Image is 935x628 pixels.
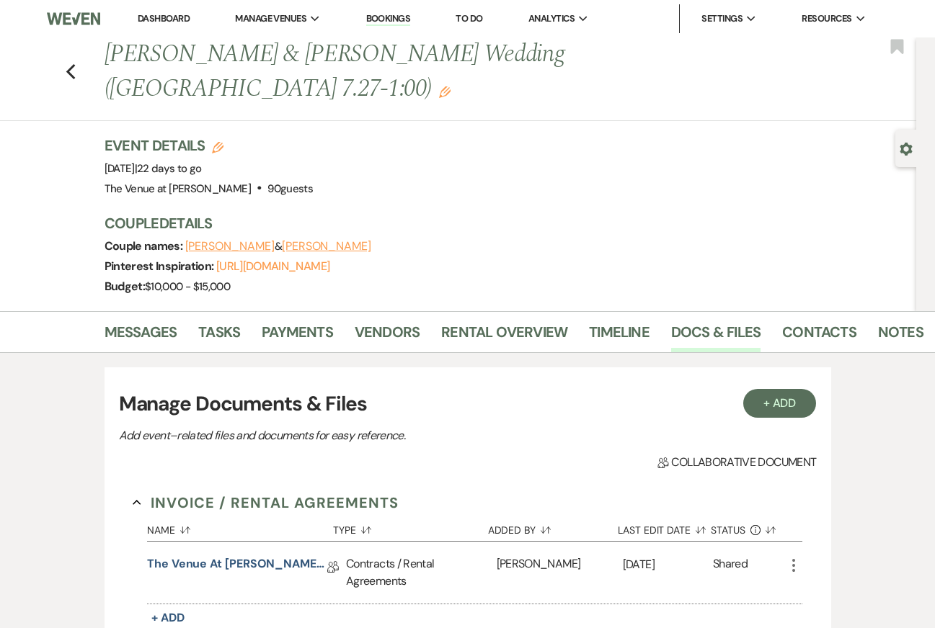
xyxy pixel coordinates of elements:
[623,555,713,574] p: [DATE]
[456,12,482,24] a: To Do
[47,4,100,34] img: Weven Logo
[133,492,399,513] button: Invoice / Rental Agreements
[802,12,851,26] span: Resources
[105,320,177,352] a: Messages
[138,12,190,24] a: Dashboard
[151,610,185,625] span: + Add
[439,85,451,98] button: Edit
[105,213,903,233] h3: Couple Details
[618,513,711,541] button: Last Edit Date
[198,320,240,352] a: Tasks
[119,389,817,419] h3: Manage Documents & Files
[711,513,785,541] button: Status
[346,542,497,604] div: Contracts / Rental Agreements
[105,181,251,196] span: The Venue at [PERSON_NAME]
[105,161,202,176] span: [DATE]
[185,239,371,254] span: &
[366,12,411,26] a: Bookings
[497,542,623,604] div: [PERSON_NAME]
[589,320,650,352] a: Timeline
[713,555,748,590] div: Shared
[441,320,567,352] a: Rental Overview
[701,12,743,26] span: Settings
[147,513,333,541] button: Name
[147,555,327,578] a: The Venue at [PERSON_NAME] Wedding Contract-([DATE] [PERSON_NAME])
[878,320,923,352] a: Notes
[282,241,371,252] button: [PERSON_NAME]
[900,141,913,155] button: Open lead details
[105,135,314,156] h3: Event Details
[528,12,575,26] span: Analytics
[267,181,313,196] span: 90 guests
[119,426,624,445] p: Add event–related files and documents for easy reference.
[657,454,816,471] span: Collaborative document
[216,259,329,274] a: [URL][DOMAIN_NAME]
[147,608,189,628] button: + Add
[105,279,146,294] span: Budget:
[137,161,202,176] span: 22 days to go
[355,320,420,352] a: Vendors
[105,238,185,254] span: Couple names:
[743,389,817,418] button: + Add
[105,259,216,274] span: Pinterest Inspiration:
[333,513,488,541] button: Type
[105,37,749,106] h1: [PERSON_NAME] & [PERSON_NAME] Wedding ([GEOGRAPHIC_DATA] 7.27-1:00)
[711,525,745,535] span: Status
[135,161,202,176] span: |
[185,241,275,252] button: [PERSON_NAME]
[262,320,333,352] a: Payments
[671,320,761,352] a: Docs & Files
[488,513,618,541] button: Added By
[782,320,856,352] a: Contacts
[145,279,230,294] span: $10,000 - $15,000
[235,12,306,26] span: Manage Venues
